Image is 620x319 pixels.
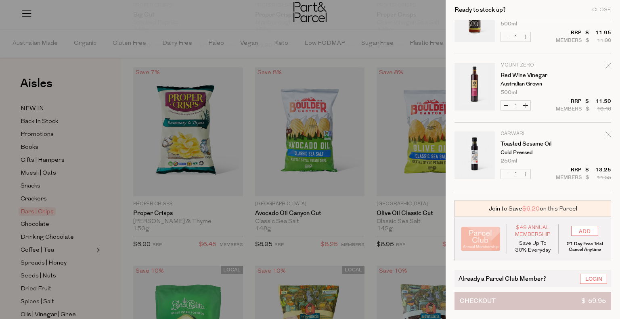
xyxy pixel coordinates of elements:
a: Toasted Sesame Oil [501,141,563,147]
div: Remove Red Wine Vinegar [605,62,611,73]
p: Australian Grown [501,81,563,87]
span: 250ml [501,158,517,164]
span: $6.20 [522,204,540,213]
span: $ 59.95 [581,292,606,309]
a: Red Wine Vinegar [501,73,563,78]
div: Remove Toasted Sesame Oil [605,130,611,141]
div: Close [592,7,611,13]
p: Carwari [501,131,563,136]
span: $49 Annual Membership [513,224,553,238]
p: Mount Zero [501,63,563,68]
p: Cold Pressed [501,150,563,155]
span: 500ml [501,21,517,27]
p: Save Up To 30% Everyday [513,240,553,254]
p: 21 Day Free Trial Cancel Anytime [565,241,605,252]
span: Checkout [460,292,496,309]
button: Checkout$ 59.95 [455,292,611,310]
span: Already a Parcel Club Member? [459,274,546,283]
input: QTY Toasted Sesame Oil [511,169,521,179]
h2: Ready to stock up? [455,7,506,13]
span: 500ml [501,90,517,95]
input: ADD [571,226,598,236]
input: QTY Apple Cider Vinegar [511,32,521,42]
div: Join to Save on this Parcel [455,200,611,217]
input: QTY Red Wine Vinegar [511,101,521,110]
a: Login [580,274,607,284]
